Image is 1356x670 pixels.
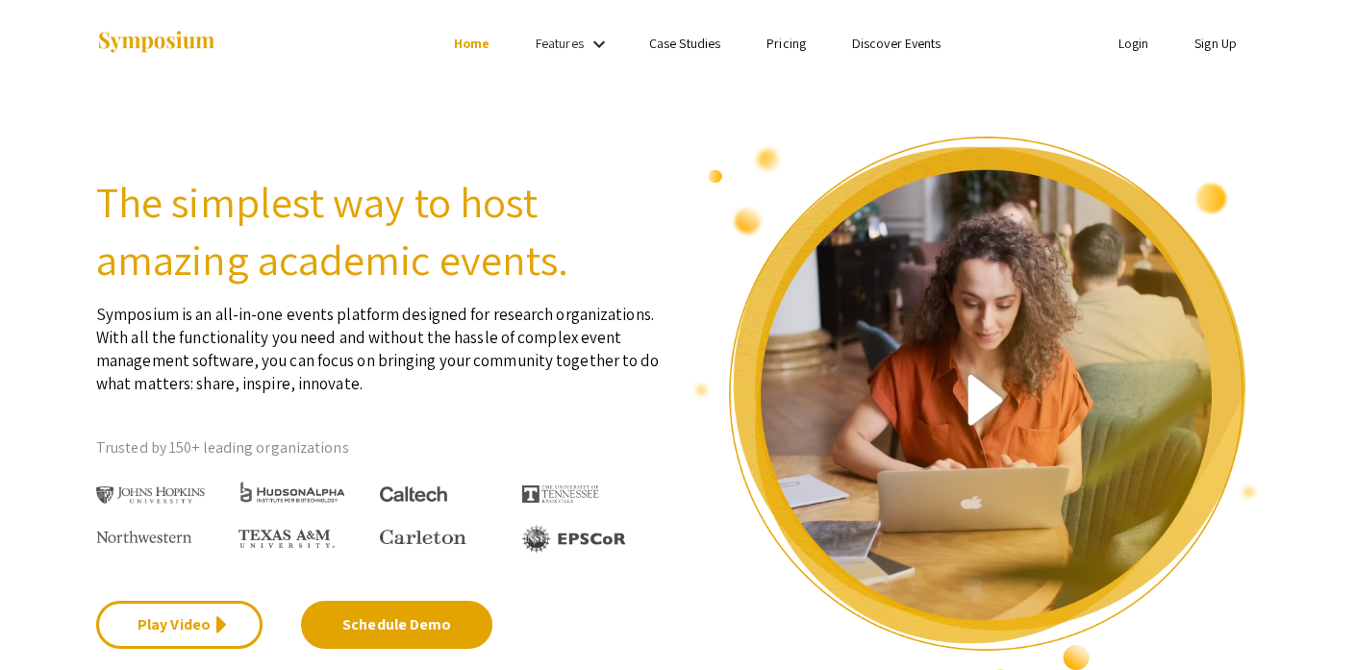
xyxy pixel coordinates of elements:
img: Symposium by ForagerOne [96,30,216,56]
img: Johns Hopkins University [96,486,205,505]
img: Northwestern [96,531,192,542]
a: Login [1118,35,1149,52]
a: Case Studies [649,35,720,52]
img: Carleton [380,530,466,545]
p: Symposium is an all-in-one events platform designed for research organizations. With all the func... [96,288,664,395]
h2: The simplest way to host amazing academic events. [96,173,664,288]
img: Caltech [380,486,447,503]
a: Features [536,35,584,52]
a: Schedule Demo [301,601,492,649]
img: Texas A&M University [239,530,335,549]
img: HudsonAlpha [239,481,347,503]
a: Pricing [766,35,806,52]
p: Trusted by 150+ leading organizations [96,434,664,462]
a: Play Video [96,601,263,649]
img: The University of Tennessee [522,485,599,503]
mat-icon: Expand Features list [588,33,611,56]
a: Sign Up [1194,35,1237,52]
a: Home [454,35,490,52]
img: EPSCOR [522,525,628,553]
a: Discover Events [852,35,942,52]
